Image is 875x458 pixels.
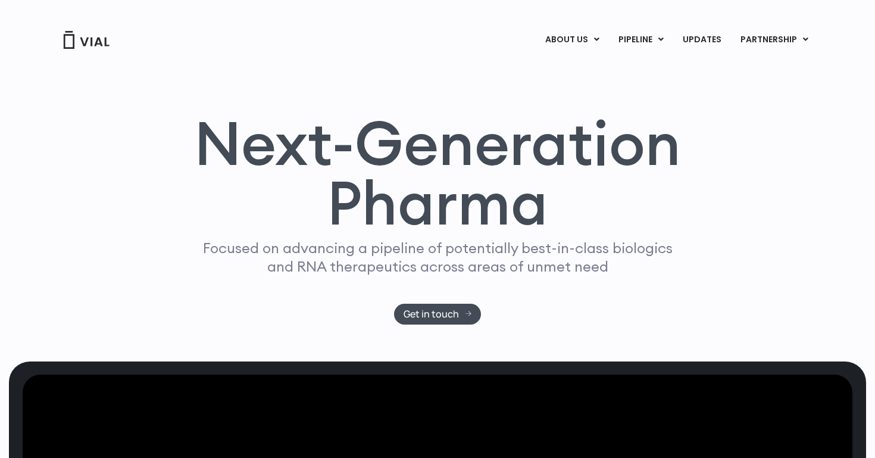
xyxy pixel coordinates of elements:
[536,30,608,50] a: ABOUT USMenu Toggle
[731,30,818,50] a: PARTNERSHIPMenu Toggle
[180,113,695,233] h1: Next-Generation Pharma
[609,30,673,50] a: PIPELINEMenu Toggle
[198,239,677,276] p: Focused on advancing a pipeline of potentially best-in-class biologics and RNA therapeutics acros...
[673,30,730,50] a: UPDATES
[404,310,459,319] span: Get in touch
[62,31,110,49] img: Vial Logo
[394,304,482,325] a: Get in touch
